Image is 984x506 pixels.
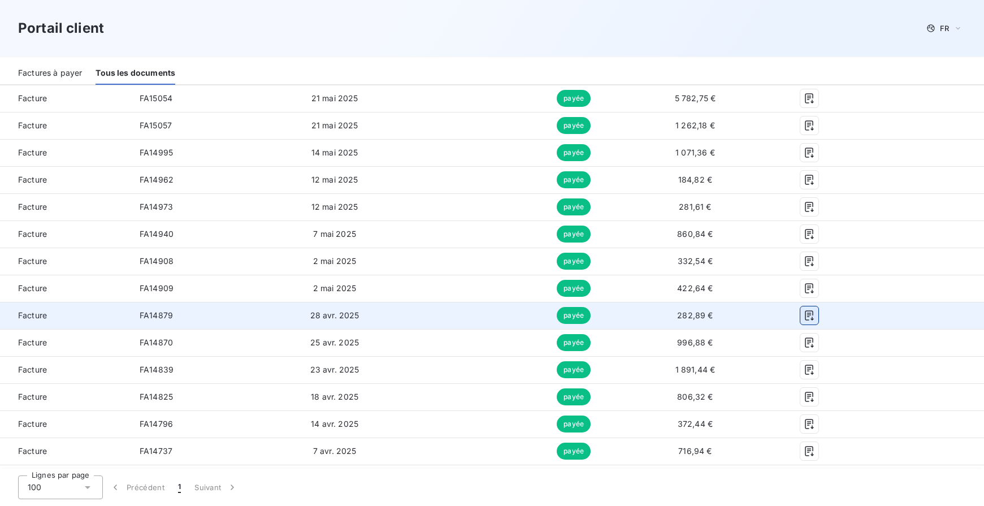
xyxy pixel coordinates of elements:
[9,120,122,131] span: Facture
[557,307,591,324] span: payée
[311,419,358,429] span: 14 avr. 2025
[677,392,713,401] span: 806,32 €
[311,202,358,211] span: 12 mai 2025
[678,446,712,456] span: 716,94 €
[675,365,716,374] span: 1 891,44 €
[9,337,122,348] span: Facture
[679,202,711,211] span: 281,61 €
[675,93,716,103] span: 5 782,75 €
[677,229,713,239] span: 860,84 €
[675,148,715,157] span: 1 071,36 €
[140,148,173,157] span: FA14995
[9,283,122,294] span: Facture
[557,334,591,351] span: payée
[557,416,591,433] span: payée
[171,475,188,499] button: 1
[311,148,358,157] span: 14 mai 2025
[311,93,358,103] span: 21 mai 2025
[18,61,82,85] div: Factures à payer
[940,24,949,33] span: FR
[311,392,358,401] span: 18 avr. 2025
[103,475,171,499] button: Précédent
[140,93,172,103] span: FA15054
[557,361,591,378] span: payée
[557,388,591,405] span: payée
[557,226,591,243] span: payée
[557,90,591,107] span: payée
[9,446,122,457] span: Facture
[140,338,173,347] span: FA14870
[557,117,591,134] span: payée
[311,175,358,184] span: 12 mai 2025
[675,120,715,130] span: 1 262,18 €
[557,198,591,215] span: payée
[677,310,713,320] span: 282,89 €
[9,228,122,240] span: Facture
[140,229,174,239] span: FA14940
[18,18,104,38] h3: Portail client
[9,147,122,158] span: Facture
[9,391,122,403] span: Facture
[678,419,713,429] span: 372,44 €
[140,256,174,266] span: FA14908
[140,175,174,184] span: FA14962
[140,365,174,374] span: FA14839
[9,201,122,213] span: Facture
[178,482,181,493] span: 1
[677,283,713,293] span: 422,64 €
[677,338,713,347] span: 996,88 €
[140,283,174,293] span: FA14909
[313,446,357,456] span: 7 avr. 2025
[140,419,173,429] span: FA14796
[678,256,713,266] span: 332,54 €
[9,364,122,375] span: Facture
[140,392,173,401] span: FA14825
[310,310,359,320] span: 28 avr. 2025
[96,61,175,85] div: Tous les documents
[28,482,41,493] span: 100
[140,446,172,456] span: FA14737
[311,120,358,130] span: 21 mai 2025
[557,171,591,188] span: payée
[9,174,122,185] span: Facture
[313,283,357,293] span: 2 mai 2025
[140,202,173,211] span: FA14973
[9,256,122,267] span: Facture
[557,253,591,270] span: payée
[140,310,173,320] span: FA14879
[557,280,591,297] span: payée
[557,144,591,161] span: payée
[313,256,357,266] span: 2 mai 2025
[557,443,591,460] span: payée
[313,229,356,239] span: 7 mai 2025
[678,175,712,184] span: 184,82 €
[9,418,122,430] span: Facture
[310,338,359,347] span: 25 avr. 2025
[9,93,122,104] span: Facture
[9,310,122,321] span: Facture
[140,120,172,130] span: FA15057
[188,475,245,499] button: Suivant
[310,365,359,374] span: 23 avr. 2025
